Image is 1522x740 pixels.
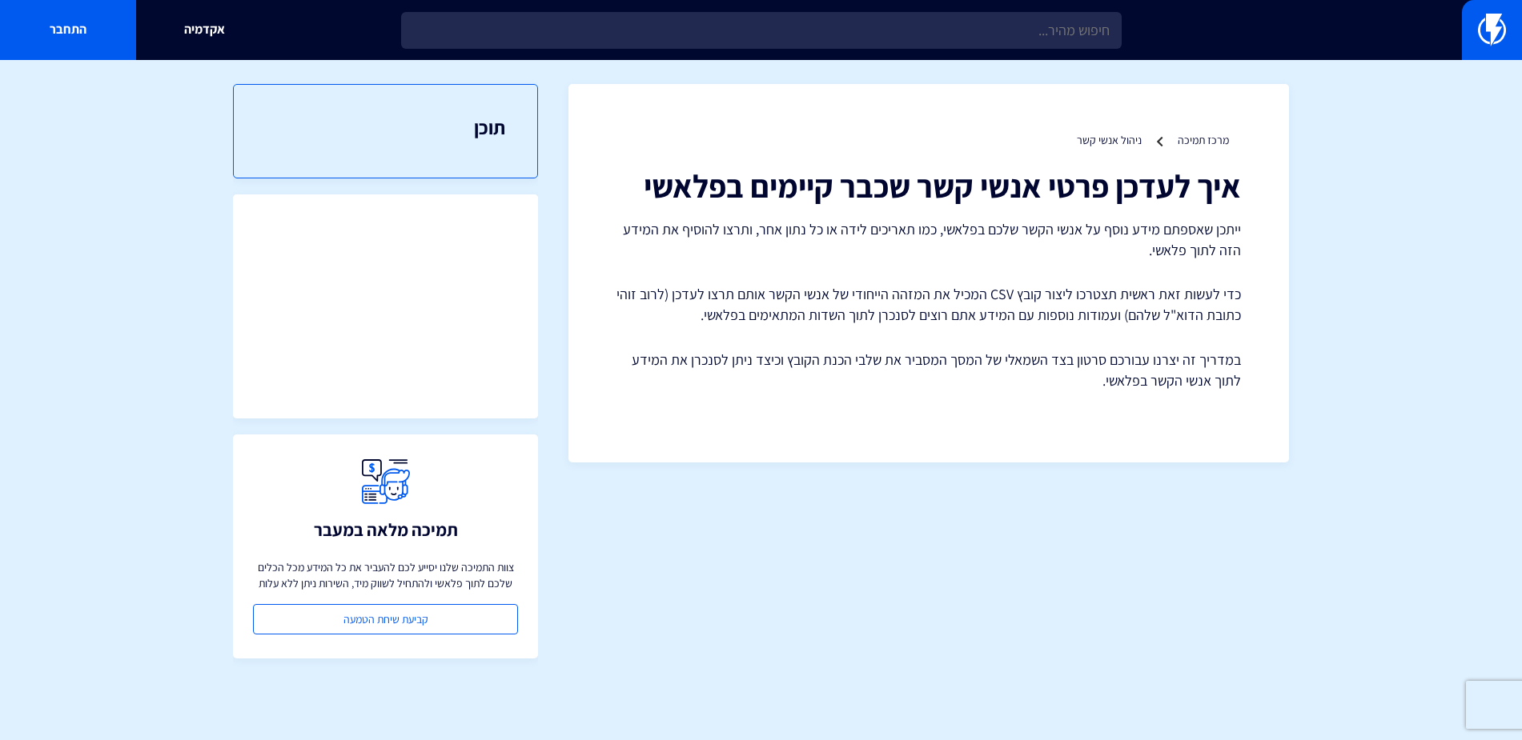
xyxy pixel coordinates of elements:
h3: תוכן [266,117,504,138]
input: חיפוש מהיר... [401,12,1122,49]
h1: איך לעדכן פרטי אנשי קשר שכבר קיימים בפלאשי [616,168,1241,203]
p: במדריך זה יצרנו עבורכם סרטון בצד השמאלי של המסך המסביר את שלבי הכנת הקובץ וכיצד ניתן לסנכרן את המ... [616,350,1241,390]
a: ניהול אנשי קשר [1077,133,1142,147]
a: קביעת שיחת הטמעה [253,604,517,634]
p: ייתכן שאספתם מידע נוסף על אנשי הקשר שלכם בפלאשי, כמו תאריכים לידה או כל נתון אחר, ותרצו להוסיף את... [616,219,1241,260]
p: כדי לעשות זאת ראשית תצטרכו ליצור קובץ CSV המכיל את המזהה הייחודי של אנשי הקשר אותם תרצו לעדכן (לר... [616,284,1241,325]
h3: תמיכה מלאה במעבר [314,520,458,539]
a: מרכז תמיכה [1178,133,1229,147]
p: צוות התמיכה שלנו יסייע לכם להעביר את כל המידע מכל הכלים שלכם לתוך פלאשי ולהתחיל לשווק מיד, השירות... [253,559,517,591]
